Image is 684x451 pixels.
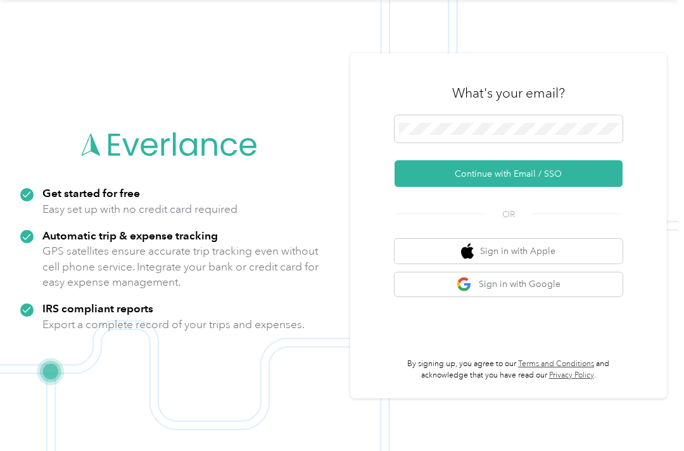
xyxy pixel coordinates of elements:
[395,239,623,264] button: apple logoSign in with Apple
[395,272,623,297] button: google logoSign in with Google
[518,359,594,369] a: Terms and Conditions
[486,208,531,221] span: OR
[42,201,237,217] p: Easy set up with no credit card required
[42,186,140,200] strong: Get started for free
[549,371,594,380] a: Privacy Policy
[42,243,319,290] p: GPS satellites ensure accurate trip tracking even without cell phone service. Integrate your bank...
[42,302,153,315] strong: IRS compliant reports
[395,359,623,381] p: By signing up, you agree to our and acknowledge that you have read our .
[461,243,474,259] img: apple logo
[42,317,305,333] p: Export a complete record of your trips and expenses.
[395,160,623,187] button: Continue with Email / SSO
[457,277,472,293] img: google logo
[42,229,218,242] strong: Automatic trip & expense tracking
[452,84,565,102] h3: What's your email?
